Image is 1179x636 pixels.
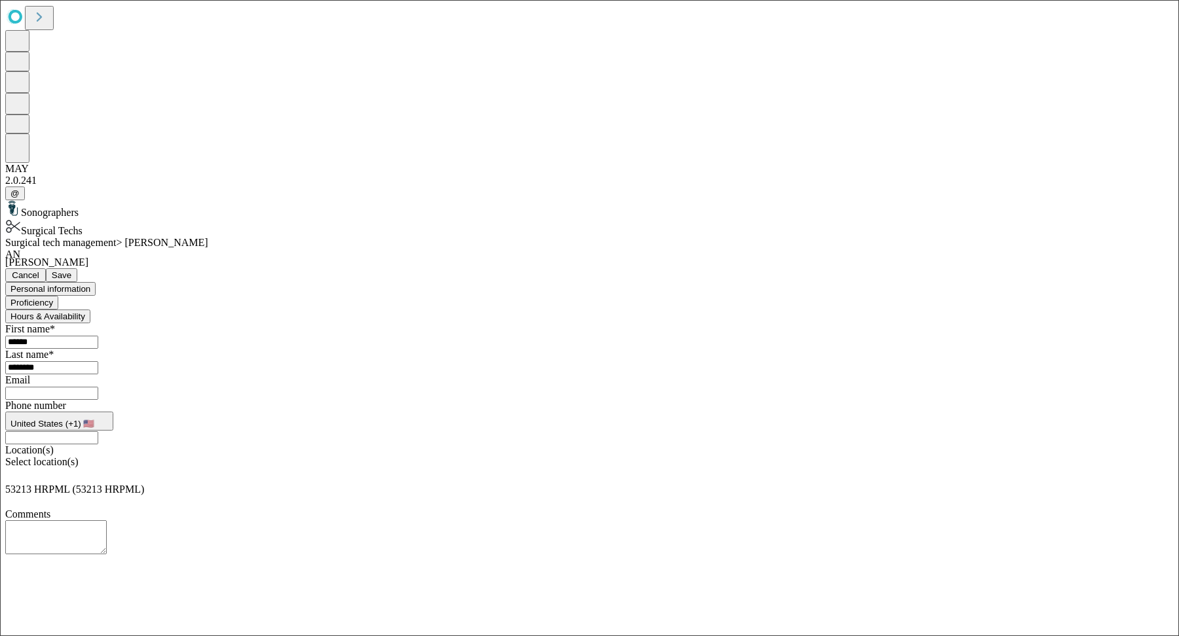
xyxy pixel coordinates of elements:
[5,412,113,431] button: United States (+1) 🇺🇸
[5,484,144,495] span: 53213 HRPML (53213 HRPML)
[12,270,39,280] span: Cancel
[5,296,58,309] button: Proficiency
[5,200,1174,219] div: Sonographers
[5,163,1174,175] div: MAY
[5,249,20,260] span: AN
[5,256,88,268] span: [PERSON_NAME]
[5,444,54,455] span: Location(s)
[116,237,208,248] span: > [PERSON_NAME]
[46,268,77,282] button: Save
[5,508,50,520] span: Comments
[5,282,96,296] button: Personal information
[5,268,46,282] button: Cancel
[5,456,79,467] span: Select location(s)
[52,270,71,280] span: Save
[5,175,1174,186] div: 2.0.241
[10,419,95,429] span: United States (+1) 🇺🇸
[5,374,30,385] span: Email
[5,349,54,360] span: Last name*
[5,323,55,334] span: First name*
[5,309,90,323] button: Hours & Availability
[5,400,66,411] span: Phone number
[10,188,20,198] span: @
[5,237,116,248] span: Surgical tech management
[5,186,25,200] button: @
[5,219,1174,237] div: Surgical Techs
